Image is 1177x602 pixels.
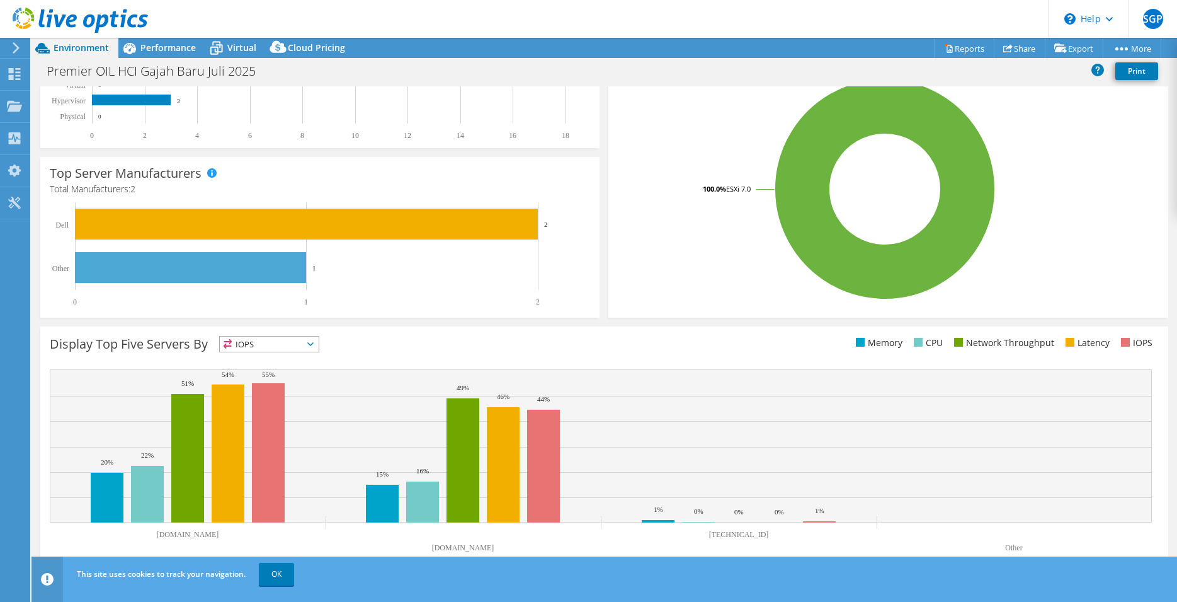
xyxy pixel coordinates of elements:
text: 2 [536,298,540,306]
text: 14 [457,131,464,140]
text: 0% [734,508,744,516]
text: 44% [537,395,550,403]
text: 10 [351,131,359,140]
text: [DOMAIN_NAME] [432,543,494,552]
span: Performance [140,42,196,54]
text: 1 [312,264,316,272]
text: 0 [90,131,94,140]
text: 1% [654,506,663,513]
text: 6 [248,131,252,140]
tspan: 100.0% [703,184,726,194]
text: 0 [73,298,77,306]
text: 2 [544,221,548,228]
h4: Total Manufacturers: [50,182,590,196]
text: Other [52,264,69,273]
span: Environment [54,42,109,54]
text: 20% [101,458,113,466]
text: 15% [376,470,389,478]
span: 2 [130,183,135,195]
a: More [1103,38,1161,58]
a: Print [1115,62,1158,80]
text: 54% [222,371,234,378]
span: Virtual [227,42,256,54]
text: 8 [300,131,304,140]
span: This site uses cookies to track your navigation. [77,569,246,579]
text: [DOMAIN_NAME] [157,530,219,539]
span: SGP [1143,9,1163,29]
text: 3 [177,98,180,104]
text: Hypervisor [52,96,86,105]
text: Other [1005,543,1022,552]
li: Network Throughput [951,336,1054,350]
text: 46% [497,393,509,400]
text: 12 [404,131,411,140]
text: 51% [181,379,194,387]
text: 16 [509,131,516,140]
li: Latency [1062,336,1110,350]
text: 22% [141,451,154,459]
text: 55% [262,371,275,378]
svg: \n [1064,13,1076,25]
text: [TECHNICAL_ID] [709,530,769,539]
text: 18 [562,131,569,140]
h1: Premier OIL HCI Gajah Baru Juli 2025 [41,64,275,78]
span: Cloud Pricing [288,42,345,54]
text: 0 [98,113,101,120]
text: 1% [815,507,824,514]
text: 0% [775,508,784,516]
text: 0% [694,507,703,515]
li: IOPS [1118,336,1152,350]
text: 2 [143,131,147,140]
text: 16% [416,467,429,475]
a: OK [259,563,294,586]
text: 4 [195,131,199,140]
tspan: ESXi 7.0 [726,184,751,194]
a: Share [994,38,1045,58]
text: Physical [60,112,86,121]
li: CPU [911,336,943,350]
span: IOPS [220,337,319,352]
text: 1 [304,298,308,306]
text: 49% [457,384,469,391]
a: Reports [934,38,994,58]
a: Export [1045,38,1103,58]
h3: Top Server Manufacturers [50,166,202,180]
li: Memory [853,336,902,350]
text: Dell [55,221,69,229]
